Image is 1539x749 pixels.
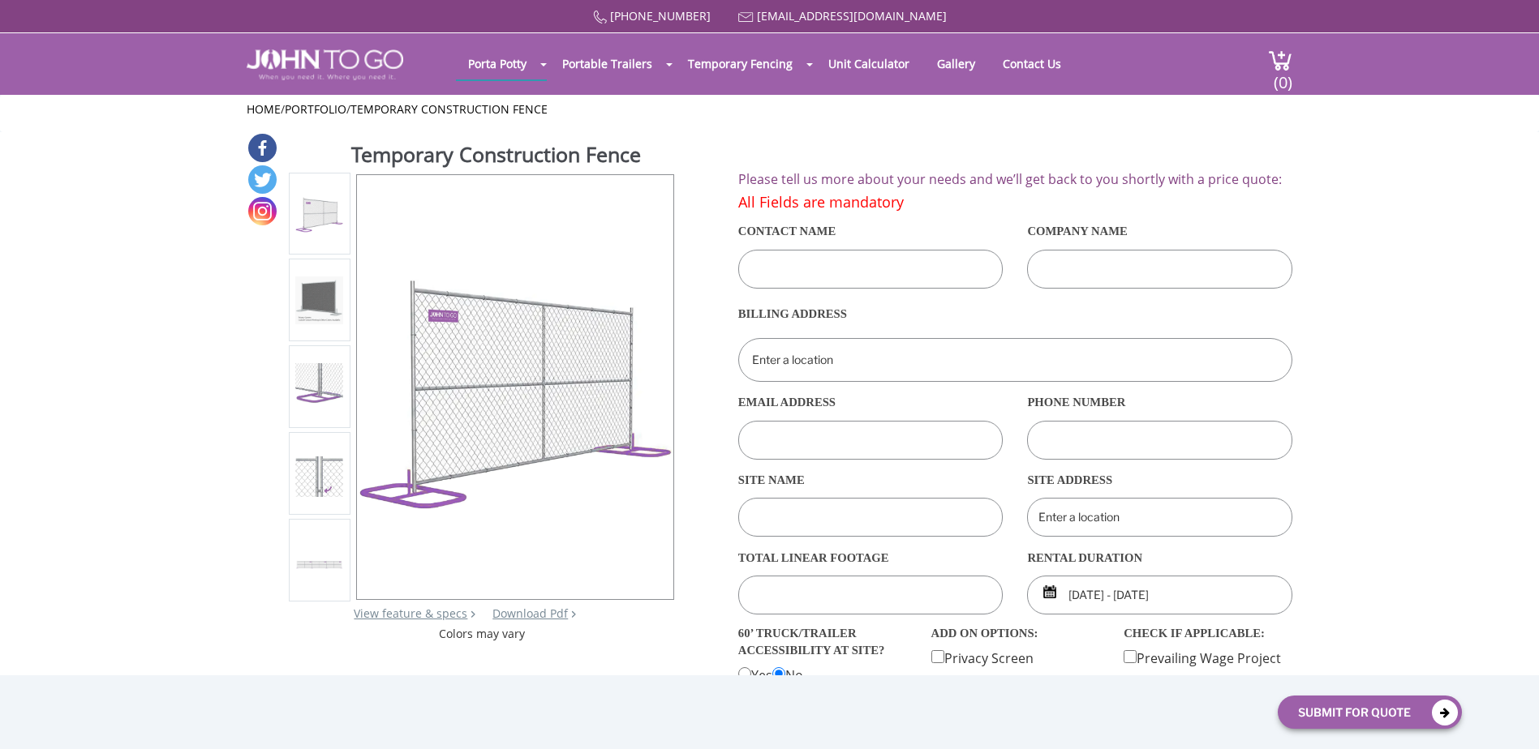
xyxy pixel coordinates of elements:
[610,8,711,24] a: [PHONE_NUMBER]
[738,466,1004,494] label: Site Name
[1273,58,1292,93] span: (0)
[676,48,805,79] a: Temporary Fencing
[247,101,281,117] a: Home
[738,544,1004,571] label: Total linear footage
[931,622,1100,645] label: add on options:
[1027,498,1292,537] input: Enter a location
[738,295,1292,334] label: Billing Address
[1278,695,1462,729] button: Submit For Quote
[1124,622,1292,645] label: check if applicable:
[247,49,403,80] img: JOHN to go
[1027,466,1292,494] label: Site Address
[738,12,754,23] img: Mail
[295,450,343,497] img: Product
[492,606,568,621] a: Download Pdf
[757,8,947,24] a: [EMAIL_ADDRESS][DOMAIN_NAME]
[289,626,676,642] div: Colors may vary
[1111,622,1305,742] div: Prevailing Wage Project Union Job Tax Exempt/No Tax
[285,101,346,117] a: Portfolio
[738,195,1292,211] h4: All Fields are mandatory
[350,101,548,117] a: Temporary Construction Fence
[1027,544,1292,571] label: rental duration
[738,338,1292,382] input: Enter a location
[295,190,343,238] img: Product
[248,134,277,162] a: Facebook
[738,218,1004,246] label: Contact Name
[351,140,676,173] h1: Temporary Construction Fence
[571,610,576,618] img: chevron.png
[738,389,1004,417] label: Email Address
[1027,389,1292,417] label: Phone Number
[816,48,922,79] a: Unit Calculator
[991,48,1073,79] a: Contact Us
[1268,49,1292,71] img: cart a
[550,48,664,79] a: Portable Trailers
[295,276,343,324] img: Product
[471,610,475,618] img: right arrow icon
[593,11,607,24] img: Call
[354,606,467,621] a: View feature & specs
[295,363,343,410] img: Product
[925,48,987,79] a: Gallery
[295,556,343,573] img: Product
[456,48,539,79] a: Porta Potty
[738,173,1292,187] h2: Please tell us more about your needs and we’ll get back to you shortly with a price quote:
[248,197,277,225] a: Instagram
[357,229,673,545] img: Product
[247,101,1292,118] ul: / /
[1027,576,1292,614] input: Start date | End date
[1474,684,1539,749] button: Live Chat
[1027,218,1292,246] label: Company Name
[738,622,907,662] label: 60’ TRUCK/TRAILER ACCESSIBILITY AT SITE?
[248,165,277,194] a: Twitter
